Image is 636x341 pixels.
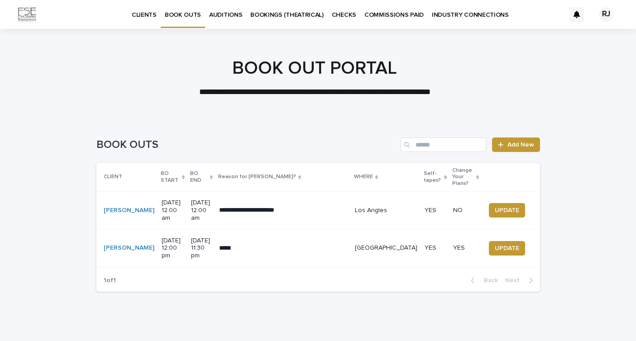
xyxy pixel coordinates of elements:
[453,244,478,252] p: YES
[104,207,154,214] a: [PERSON_NAME]
[18,5,36,24] img: Km9EesSdRbS9ajqhBzyo
[355,244,417,252] p: [GEOGRAPHIC_DATA]
[489,241,525,256] button: UPDATE
[191,237,212,260] p: [DATE] 11:30 pm
[355,207,417,214] p: Los Angles
[96,138,397,152] h1: BOOK OUTS
[401,137,487,152] input: Search
[453,207,478,214] p: NO
[507,142,534,148] span: Add New
[599,7,613,22] div: RJ
[489,203,525,218] button: UPDATE
[492,137,540,152] a: Add New
[495,206,519,215] span: UPDATE
[505,277,525,284] span: Next
[162,199,184,222] p: [DATE] 12:00 am
[162,237,184,260] p: [DATE] 12:00 pm
[424,169,442,185] p: Self-tapes?
[464,276,502,284] button: Back
[425,244,446,252] p: YES
[104,172,122,182] p: CLIENT
[96,229,540,267] tr: [PERSON_NAME] [DATE] 12:00 pm[DATE] 11:30 pm*****[GEOGRAPHIC_DATA]YESYESUPDATE
[425,207,446,214] p: YES
[218,172,296,182] p: Reason for [PERSON_NAME]?
[354,172,373,182] p: WHERE
[478,277,498,284] span: Back
[161,169,180,185] p: BO START
[191,199,212,222] p: [DATE] 12:00 am
[93,57,536,79] h1: BOOK OUT PORTAL
[96,270,123,292] p: 1 of 1
[495,244,519,253] span: UPDATE
[190,169,208,185] p: BO END
[452,166,474,189] p: Change Your Plans?
[502,276,540,284] button: Next
[104,244,154,252] a: [PERSON_NAME]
